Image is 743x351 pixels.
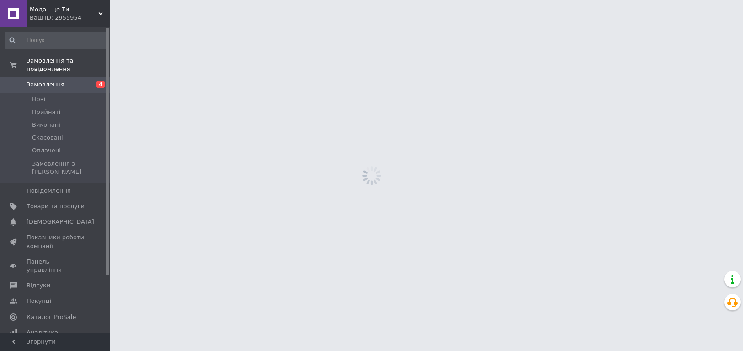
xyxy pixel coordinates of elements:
[32,121,60,129] span: Виконані
[27,202,85,211] span: Товари та послуги
[27,81,64,89] span: Замовлення
[27,233,85,250] span: Показники роботи компанії
[27,329,58,337] span: Аналітика
[32,108,60,116] span: Прийняті
[32,134,63,142] span: Скасовані
[27,281,50,290] span: Відгуки
[96,81,105,88] span: 4
[30,14,110,22] div: Ваш ID: 2955954
[27,187,71,195] span: Повідомлення
[27,297,51,305] span: Покупці
[27,258,85,274] span: Панель управління
[27,218,94,226] span: [DEMOGRAPHIC_DATA]
[32,160,107,176] span: Замовлення з [PERSON_NAME]
[32,95,45,103] span: Нові
[5,32,107,49] input: Пошук
[27,57,110,73] span: Замовлення та повідомлення
[27,313,76,321] span: Каталог ProSale
[32,146,61,155] span: Оплачені
[30,5,98,14] span: Мода - це Ти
